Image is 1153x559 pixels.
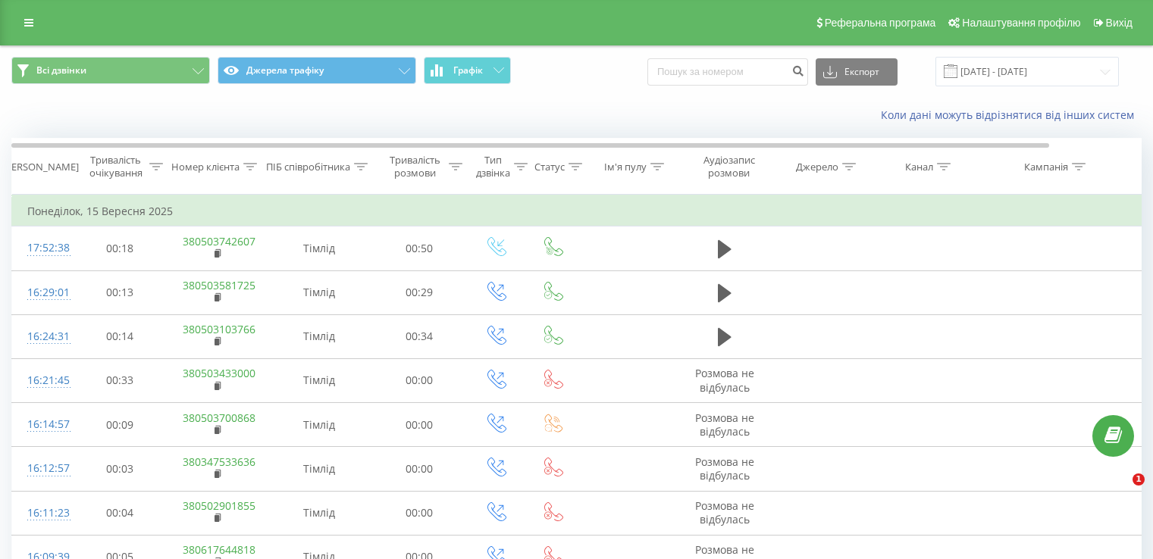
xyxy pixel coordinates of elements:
td: 00:14 [73,314,168,358]
td: 00:50 [372,226,467,270]
td: Тімлід [266,403,372,447]
span: Розмова не відбулась [695,366,754,394]
td: 00:00 [372,491,467,535]
td: 00:04 [73,491,168,535]
div: Тривалість очікування [86,154,146,180]
td: Тімлід [266,226,372,270]
td: 00:00 [372,447,467,491]
div: [PERSON_NAME] [2,161,79,173]
input: Пошук за номером [647,58,808,86]
a: 380503581725 [183,278,255,292]
div: Кампанія [1024,161,1068,173]
iframe: Intercom live chat [1101,473,1138,510]
div: ПІБ співробітника [266,161,350,173]
a: 380503700868 [183,411,255,425]
td: 00:09 [73,403,168,447]
td: Тімлід [266,358,372,402]
div: Ім'я пулу [604,161,647,173]
div: Статус [534,161,565,173]
button: Експорт [816,58,898,86]
a: 380503742607 [183,234,255,248]
td: Тімлід [266,491,372,535]
td: 00:03 [73,447,168,491]
div: 16:14:57 [27,410,58,439]
td: 00:13 [73,270,168,314]
button: Графік [424,57,511,84]
div: Канал [905,161,933,173]
span: Графік [453,65,483,76]
td: 00:33 [73,358,168,402]
span: Налаштування профілю [962,17,1080,29]
a: 380503103766 [183,322,255,336]
a: Коли дані можуть відрізнятися вiд інших систем [881,108,1142,122]
td: 00:29 [372,270,467,314]
td: Тімлід [266,270,372,314]
td: Тімлід [266,314,372,358]
div: 16:21:45 [27,366,58,395]
div: Номер клієнта [171,161,240,173]
td: 00:34 [372,314,467,358]
span: Всі дзвінки [36,64,86,77]
div: Джерело [796,161,838,173]
span: Розмова не відбулась [695,498,754,526]
span: Розмова не відбулась [695,454,754,482]
button: Джерела трафіку [218,57,416,84]
span: Реферальна програма [825,17,936,29]
span: 1 [1133,473,1145,486]
div: 17:52:38 [27,233,58,263]
button: Всі дзвінки [11,57,210,84]
div: 16:12:57 [27,454,58,483]
a: 380347533636 [183,454,255,469]
div: 16:29:01 [27,278,58,308]
div: Аудіозапис розмови [692,154,766,180]
span: Розмова не відбулась [695,411,754,439]
div: 16:24:31 [27,322,58,351]
div: Тривалість розмови [385,154,445,180]
div: 16:11:23 [27,498,58,528]
div: Тип дзвінка [476,154,510,180]
td: 00:18 [73,226,168,270]
td: Тімлід [266,447,372,491]
span: Вихід [1106,17,1133,29]
a: 380502901855 [183,498,255,513]
a: 380617644818 [183,542,255,557]
td: 00:00 [372,403,467,447]
a: 380503433000 [183,366,255,380]
td: 00:00 [372,358,467,402]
